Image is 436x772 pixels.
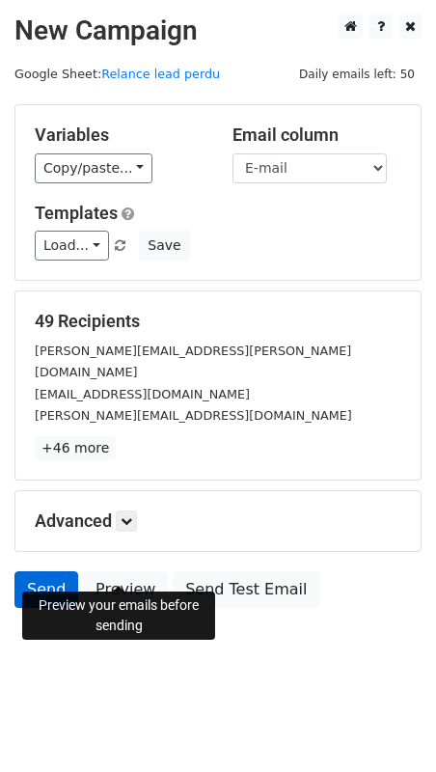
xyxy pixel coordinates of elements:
small: [PERSON_NAME][EMAIL_ADDRESS][PERSON_NAME][DOMAIN_NAME] [35,344,351,380]
h5: Email column [232,124,401,146]
div: Widget de chat [340,679,436,772]
small: Google Sheet: [14,67,220,81]
iframe: Chat Widget [340,679,436,772]
span: Daily emails left: 50 [292,64,422,85]
a: +46 more [35,436,116,460]
a: Send [14,571,78,608]
a: Load... [35,231,109,261]
h5: 49 Recipients [35,311,401,332]
small: [EMAIL_ADDRESS][DOMAIN_NAME] [35,387,250,401]
a: Copy/paste... [35,153,152,183]
h5: Advanced [35,510,401,532]
a: Relance lead perdu [101,67,220,81]
h2: New Campaign [14,14,422,47]
h5: Variables [35,124,204,146]
div: Preview your emails before sending [22,592,215,640]
a: Preview [83,571,168,608]
button: Save [139,231,189,261]
a: Send Test Email [173,571,319,608]
a: Daily emails left: 50 [292,67,422,81]
small: [PERSON_NAME][EMAIL_ADDRESS][DOMAIN_NAME] [35,408,352,423]
a: Templates [35,203,118,223]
